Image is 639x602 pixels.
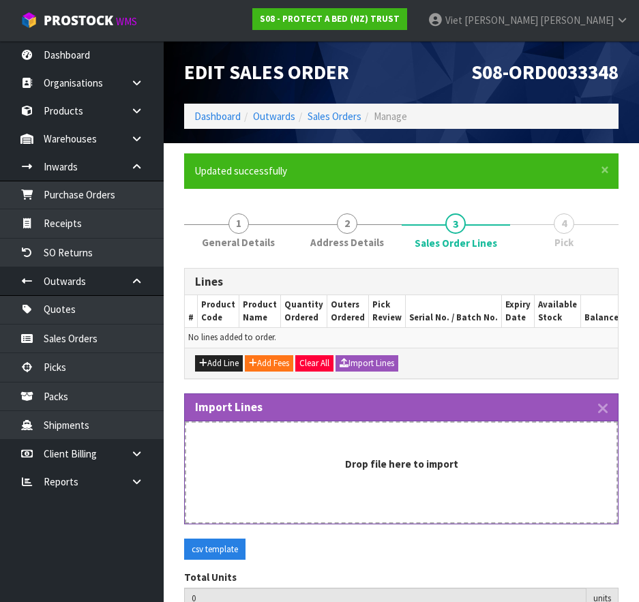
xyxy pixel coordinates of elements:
span: 1 [228,213,249,234]
h3: Lines [195,275,608,288]
span: Manage [374,110,407,123]
span: Updated successfully [194,164,287,177]
th: Outers Ordered [327,295,369,327]
span: ProStock [44,12,113,29]
th: Available Stock [535,295,581,327]
span: Address Details [310,235,384,250]
button: Import Lines [336,355,398,372]
button: Add Line [195,355,243,372]
a: Outwards [253,110,295,123]
a: Dashboard [194,110,241,123]
span: 4 [554,213,574,234]
span: 2 [337,213,357,234]
span: General Details [202,235,275,250]
span: 3 [445,213,466,234]
strong: Drop file here to import [345,457,458,470]
label: Total Units [184,570,237,584]
a: S08 - PROTECT A BED (NZ) TRUST [252,8,407,30]
span: Viet [PERSON_NAME] [445,14,538,27]
button: csv template [184,539,246,560]
button: Clear All [295,355,333,372]
span: Edit Sales Order [184,59,349,85]
span: Sales Order Lines [415,236,497,250]
th: Balance [581,295,623,327]
th: Product Name [239,295,281,327]
th: # [185,295,198,327]
th: Expiry Date [502,295,535,327]
h3: Import Lines [195,401,608,414]
span: S08-ORD0033348 [471,59,619,85]
span: × [601,160,609,179]
small: WMS [116,15,137,28]
span: [PERSON_NAME] [540,14,614,27]
button: Add Fees [245,355,293,372]
span: Pick [554,235,574,250]
th: Product Code [198,295,239,327]
th: Serial No. / Batch No. [406,295,502,327]
th: Pick Review [369,295,406,327]
a: Sales Orders [308,110,361,123]
strong: S08 - PROTECT A BED (NZ) TRUST [260,13,400,25]
th: Quantity Ordered [281,295,327,327]
img: cube-alt.png [20,12,38,29]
